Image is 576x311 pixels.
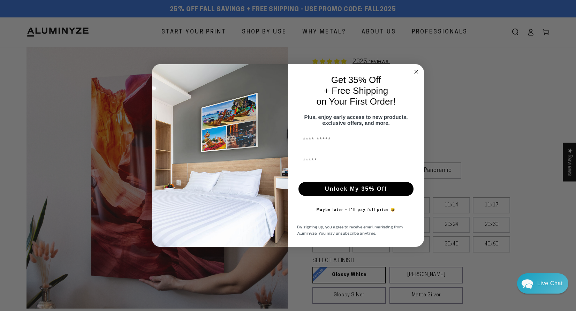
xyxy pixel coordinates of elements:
span: Plus, enjoy early access to new products, exclusive offers, and more. [304,114,408,126]
img: 728e4f65-7e6c-44e2-b7d1-0292a396982f.jpeg [152,64,288,247]
span: + Free Shipping [324,85,388,96]
button: Maybe later – I’ll pay full price 😅 [313,203,399,217]
span: on Your First Order! [317,96,396,107]
button: Unlock My 35% Off [298,182,414,196]
span: By signing up, you agree to receive email marketing from Aluminyze. You may unsubscribe anytime. [297,224,403,236]
div: Contact Us Directly [537,273,563,294]
button: Close dialog [412,68,420,76]
span: Get 35% Off [331,75,381,85]
div: Chat widget toggle [517,273,568,294]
